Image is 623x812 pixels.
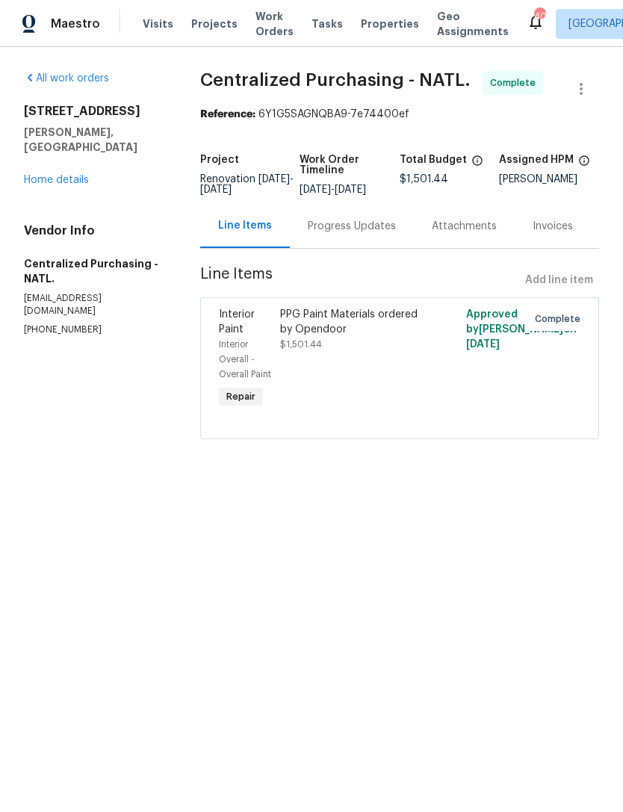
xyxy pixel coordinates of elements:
span: - [300,185,366,195]
span: [DATE] [258,174,290,185]
span: The total cost of line items that have been proposed by Opendoor. This sum includes line items th... [471,155,483,174]
h5: [PERSON_NAME], [GEOGRAPHIC_DATA] [24,125,164,155]
span: Centralized Purchasing - NATL. [200,71,471,89]
span: Interior Overall - Overall Paint [219,340,271,379]
h5: Total Budget [400,155,467,165]
span: $1,501.44 [280,340,322,349]
span: Interior Paint [219,309,255,335]
div: Invoices [533,219,573,234]
b: Reference: [200,109,255,120]
div: 6Y1G5SAGNQBA9-7e74400ef [200,107,599,122]
div: [PERSON_NAME] [499,174,599,185]
div: Progress Updates [308,219,396,234]
h2: [STREET_ADDRESS] [24,104,164,119]
span: Renovation [200,174,294,195]
span: - [200,174,294,195]
p: [PHONE_NUMBER] [24,323,164,336]
h5: Assigned HPM [499,155,574,165]
span: [DATE] [200,185,232,195]
div: 40 [534,9,545,24]
div: Line Items [218,218,272,233]
a: All work orders [24,73,109,84]
p: [EMAIL_ADDRESS][DOMAIN_NAME] [24,292,164,317]
span: [DATE] [335,185,366,195]
span: Tasks [311,19,343,29]
h4: Vendor Info [24,223,164,238]
span: Work Orders [255,9,294,39]
span: Approved by [PERSON_NAME] on [466,309,577,350]
span: Projects [191,16,238,31]
span: [DATE] [466,339,500,350]
h5: Work Order Timeline [300,155,400,176]
span: The hpm assigned to this work order. [578,155,590,174]
span: Line Items [200,267,519,294]
span: Maestro [51,16,100,31]
span: Properties [361,16,419,31]
span: Complete [490,75,542,90]
span: Repair [220,389,261,404]
span: $1,501.44 [400,174,448,185]
h5: Centralized Purchasing - NATL. [24,256,164,286]
span: Geo Assignments [437,9,509,39]
span: [DATE] [300,185,331,195]
div: PPG Paint Materials ordered by Opendoor [280,307,426,337]
span: Complete [535,312,586,326]
div: Attachments [432,219,497,234]
span: Visits [143,16,173,31]
a: Home details [24,175,89,185]
h5: Project [200,155,239,165]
